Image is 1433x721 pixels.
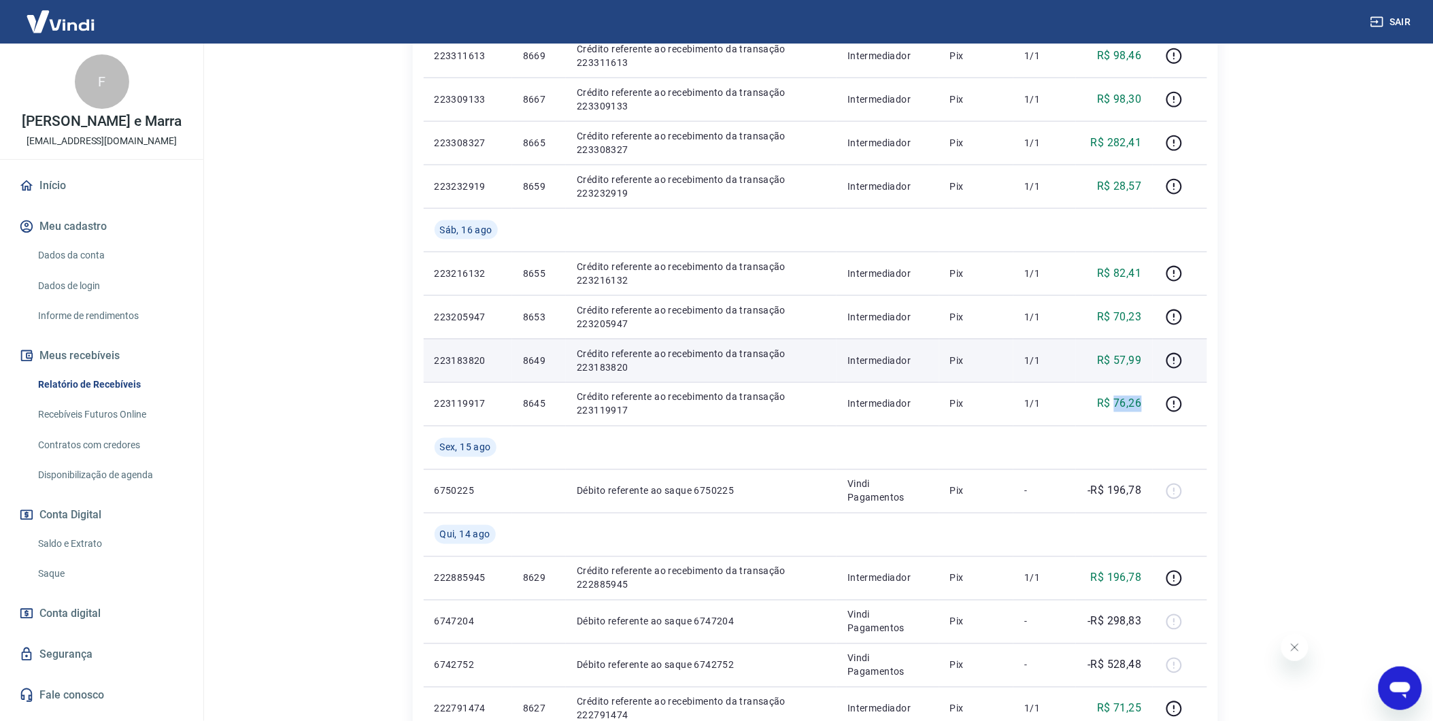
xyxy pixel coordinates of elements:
[523,49,555,63] p: 8669
[1281,634,1309,661] iframe: Fechar mensagem
[435,93,501,106] p: 223309133
[33,560,187,588] a: Saque
[950,397,1003,411] p: Pix
[16,1,105,42] img: Vindi
[33,401,187,429] a: Recebíveis Futuros Online
[16,171,187,201] a: Início
[440,223,492,237] span: Sáb, 16 ago
[75,54,129,109] div: F
[950,93,1003,106] p: Pix
[1091,135,1142,151] p: R$ 282,41
[1368,10,1417,35] button: Sair
[523,571,555,585] p: 8629
[1379,667,1422,710] iframe: Botão para abrir a janela de mensagens
[950,136,1003,150] p: Pix
[847,136,928,150] p: Intermediador
[523,180,555,193] p: 8659
[1097,48,1141,64] p: R$ 98,46
[950,702,1003,716] p: Pix
[523,310,555,324] p: 8653
[577,42,826,69] p: Crédito referente ao recebimento da transação 223311613
[1024,397,1064,411] p: 1/1
[1091,570,1142,586] p: R$ 196,78
[16,639,187,669] a: Segurança
[1088,483,1142,499] p: -R$ 196,78
[1097,352,1141,369] p: R$ 57,99
[950,310,1003,324] p: Pix
[16,341,187,371] button: Meus recebíveis
[847,397,928,411] p: Intermediador
[435,49,501,63] p: 223311613
[1024,310,1064,324] p: 1/1
[847,608,928,635] p: Vindi Pagamentos
[577,658,826,672] p: Débito referente ao saque 6742752
[16,680,187,710] a: Fale conosco
[1024,658,1064,672] p: -
[1097,396,1141,412] p: R$ 76,26
[847,93,928,106] p: Intermediador
[1024,136,1064,150] p: 1/1
[8,10,114,20] span: Olá! Precisa de ajuda?
[950,354,1003,367] p: Pix
[440,528,490,541] span: Qui, 14 ago
[435,615,501,628] p: 6747204
[950,658,1003,672] p: Pix
[577,615,826,628] p: Débito referente ao saque 6747204
[847,477,928,505] p: Vindi Pagamentos
[1024,267,1064,280] p: 1/1
[435,354,501,367] p: 223183820
[440,441,491,454] span: Sex, 15 ago
[847,702,928,716] p: Intermediador
[847,571,928,585] p: Intermediador
[1097,265,1141,282] p: R$ 82,41
[435,397,501,411] p: 223119917
[1097,178,1141,195] p: R$ 28,57
[577,86,826,113] p: Crédito referente ao recebimento da transação 223309133
[33,530,187,558] a: Saldo e Extrato
[577,347,826,374] p: Crédito referente ao recebimento da transação 223183820
[1024,354,1064,367] p: 1/1
[1024,484,1064,498] p: -
[577,260,826,287] p: Crédito referente ao recebimento da transação 223216132
[16,500,187,530] button: Conta Digital
[33,431,187,459] a: Contratos com credores
[577,484,826,498] p: Débito referente ao saque 6750225
[950,49,1003,63] p: Pix
[435,484,501,498] p: 6750225
[1024,702,1064,716] p: 1/1
[1024,180,1064,193] p: 1/1
[435,180,501,193] p: 223232919
[1024,93,1064,106] p: 1/1
[33,371,187,399] a: Relatório de Recebíveis
[22,114,182,129] p: [PERSON_NAME] e Marra
[435,136,501,150] p: 223308327
[847,310,928,324] p: Intermediador
[577,173,826,200] p: Crédito referente ao recebimento da transação 223232919
[1024,49,1064,63] p: 1/1
[523,93,555,106] p: 8667
[33,461,187,489] a: Disponibilização de agenda
[435,310,501,324] p: 223205947
[523,267,555,280] p: 8655
[33,241,187,269] a: Dados da conta
[435,571,501,585] p: 222885945
[435,702,501,716] p: 222791474
[27,134,177,148] p: [EMAIL_ADDRESS][DOMAIN_NAME]
[950,615,1003,628] p: Pix
[523,397,555,411] p: 8645
[847,267,928,280] p: Intermediador
[523,354,555,367] p: 8649
[1024,571,1064,585] p: 1/1
[1024,615,1064,628] p: -
[950,484,1003,498] p: Pix
[1088,614,1142,630] p: -R$ 298,83
[33,272,187,300] a: Dados de login
[577,129,826,156] p: Crédito referente ao recebimento da transação 223308327
[1097,309,1141,325] p: R$ 70,23
[523,702,555,716] p: 8627
[950,180,1003,193] p: Pix
[847,354,928,367] p: Intermediador
[1097,91,1141,107] p: R$ 98,30
[435,267,501,280] p: 223216132
[847,180,928,193] p: Intermediador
